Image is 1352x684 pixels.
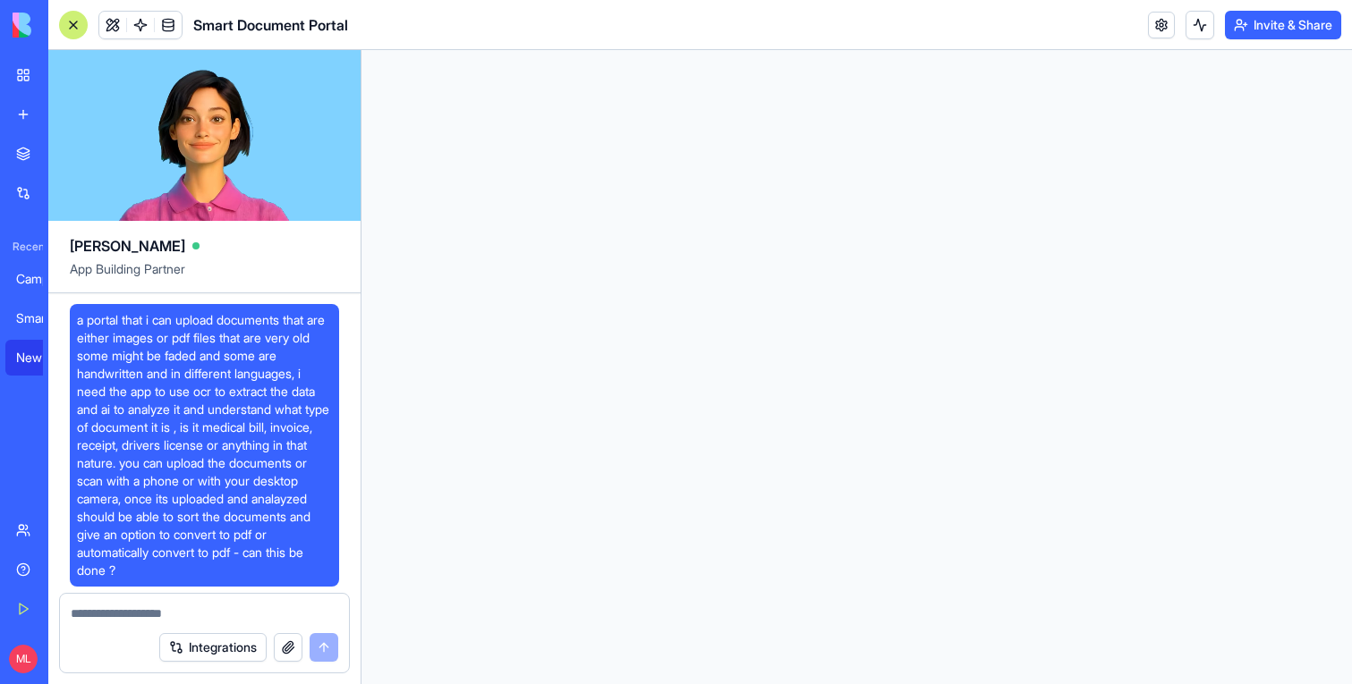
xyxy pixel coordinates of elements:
[16,270,66,288] div: Campaign Command Center
[70,235,185,257] span: [PERSON_NAME]
[77,311,332,579] span: a portal that i can upload documents that are either images or pdf files that are very old some m...
[16,309,66,327] div: Smart Document Portal
[70,260,339,292] span: App Building Partner
[13,13,123,38] img: logo
[9,645,38,673] span: ML
[1225,11,1341,39] button: Invite & Share
[159,633,267,662] button: Integrations
[5,340,77,376] a: New App
[5,240,43,254] span: Recent
[193,14,348,36] span: Smart Document Portal
[5,261,77,297] a: Campaign Command Center
[5,300,77,336] a: Smart Document Portal
[16,349,66,367] div: New App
